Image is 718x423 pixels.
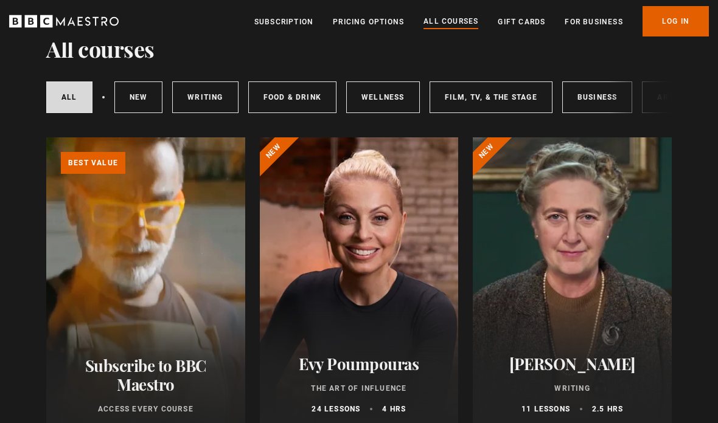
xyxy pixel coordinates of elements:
a: Log In [643,6,709,36]
a: Wellness [346,82,420,114]
p: Best value [61,153,125,174]
a: Food & Drink [248,82,336,114]
p: 11 lessons [521,404,570,415]
h1: All courses [46,36,155,62]
a: All [46,82,92,114]
p: 2.5 hrs [592,404,623,415]
a: Business [562,82,633,114]
a: Pricing Options [333,16,404,28]
nav: Primary [254,6,709,36]
p: 4 hrs [382,404,406,415]
a: New [114,82,163,114]
p: 24 lessons [312,404,360,415]
a: Film, TV, & The Stage [430,82,552,114]
h2: Evy Poumpouras [274,355,444,374]
svg: BBC Maestro [9,12,119,30]
h2: [PERSON_NAME] [487,355,657,374]
a: Gift Cards [498,16,545,28]
p: The Art of Influence [274,383,444,394]
a: Writing [172,82,238,114]
a: Subscription [254,16,313,28]
a: For business [565,16,622,28]
a: All Courses [423,15,478,29]
p: Writing [487,383,657,394]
